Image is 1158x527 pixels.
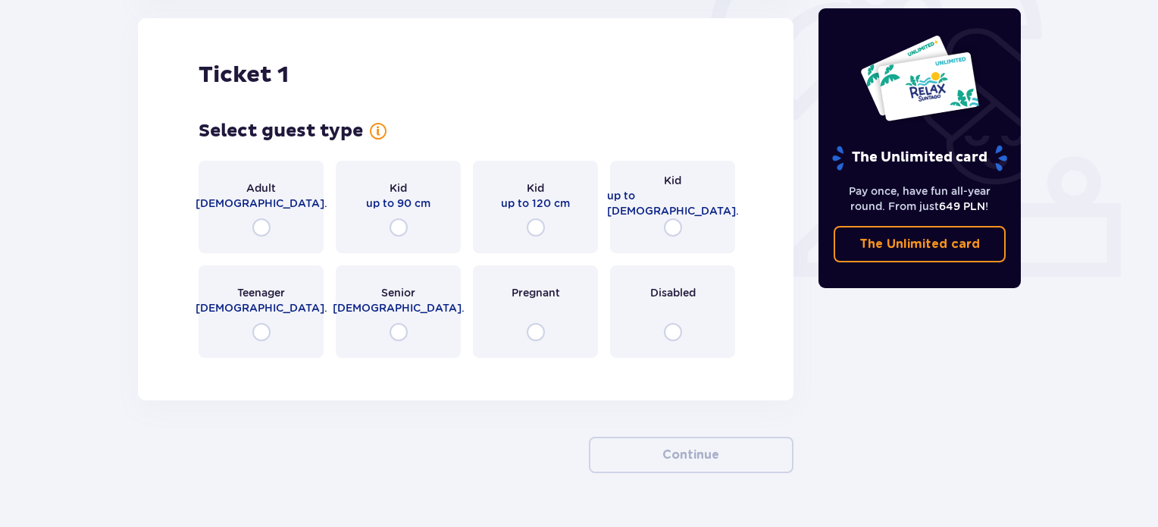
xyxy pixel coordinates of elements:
p: Continue [662,447,719,463]
p: [DEMOGRAPHIC_DATA]. [196,196,327,211]
p: The Unlimited card [859,236,980,253]
p: The Unlimited card [831,145,1009,171]
p: Select guest type [199,120,363,143]
p: Kid [390,180,407,196]
p: up to [DEMOGRAPHIC_DATA]. [607,188,739,218]
p: Senior [381,285,415,300]
p: Adult [246,180,276,196]
p: Ticket 1 [199,61,289,89]
p: Kid [527,180,544,196]
p: up to 90 cm [366,196,430,211]
p: up to 120 cm [501,196,570,211]
p: Disabled [650,285,696,300]
p: Pregnant [512,285,560,300]
p: Teenager [237,285,285,300]
p: [DEMOGRAPHIC_DATA]. [196,300,327,315]
p: Kid [664,173,681,188]
a: The Unlimited card [834,226,1006,262]
button: Continue [589,437,793,473]
span: 649 PLN [939,200,985,212]
p: Pay once, have fun all-year round. From just ! [834,184,1006,214]
p: [DEMOGRAPHIC_DATA]. [333,300,465,315]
